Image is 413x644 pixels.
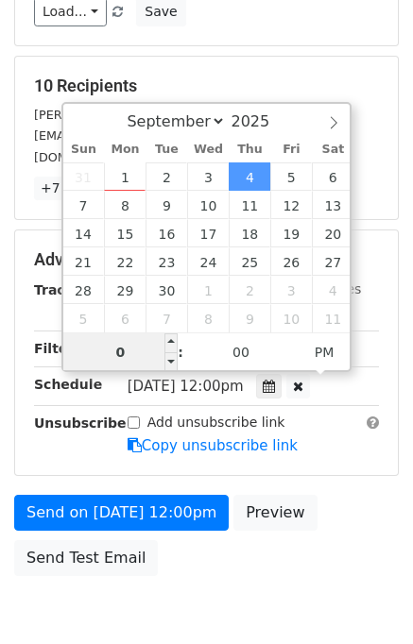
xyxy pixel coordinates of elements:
strong: Tracking [34,282,97,297]
span: September 1, 2025 [104,162,146,191]
span: Sun [63,144,105,156]
strong: Schedule [34,377,102,392]
span: September 12, 2025 [270,191,312,219]
span: October 9, 2025 [229,304,270,332]
span: September 22, 2025 [104,247,146,276]
span: October 4, 2025 [312,276,353,304]
small: [DOMAIN_NAME][EMAIL_ADDRESS][DOMAIN_NAME] [34,150,345,164]
span: September 26, 2025 [270,247,312,276]
span: September 28, 2025 [63,276,105,304]
label: Add unsubscribe link [147,413,285,432]
span: September 27, 2025 [312,247,353,276]
input: Minute [183,333,299,371]
span: September 10, 2025 [187,191,229,219]
span: September 23, 2025 [146,247,187,276]
span: Sat [312,144,353,156]
a: Copy unsubscribe link [128,437,298,454]
span: Mon [104,144,146,156]
iframe: Chat Widget [318,553,413,644]
span: October 10, 2025 [270,304,312,332]
span: October 3, 2025 [270,276,312,304]
span: September 6, 2025 [312,162,353,191]
span: October 5, 2025 [63,304,105,332]
a: Send on [DATE] 12:00pm [14,495,229,531]
span: September 8, 2025 [104,191,146,219]
span: September 21, 2025 [63,247,105,276]
span: October 1, 2025 [187,276,229,304]
span: September 24, 2025 [187,247,229,276]
h5: 10 Recipients [34,76,379,96]
a: Send Test Email [14,540,158,576]
span: September 29, 2025 [104,276,146,304]
span: September 14, 2025 [63,219,105,247]
a: +7 more [34,177,105,200]
span: September 15, 2025 [104,219,146,247]
span: Wed [187,144,229,156]
input: Year [226,112,294,130]
span: September 30, 2025 [146,276,187,304]
span: Tue [146,144,187,156]
span: October 11, 2025 [312,304,353,332]
span: September 9, 2025 [146,191,187,219]
span: September 13, 2025 [312,191,353,219]
span: September 5, 2025 [270,162,312,191]
span: September 4, 2025 [229,162,270,191]
strong: Filters [34,341,82,356]
span: August 31, 2025 [63,162,105,191]
span: September 2, 2025 [146,162,187,191]
span: October 7, 2025 [146,304,187,332]
span: September 17, 2025 [187,219,229,247]
span: September 20, 2025 [312,219,353,247]
span: October 8, 2025 [187,304,229,332]
span: Click to toggle [299,333,351,371]
strong: Unsubscribe [34,415,127,431]
a: Preview [233,495,317,531]
small: [EMAIL_ADDRESS][DOMAIN_NAME] [34,128,245,143]
span: September 16, 2025 [146,219,187,247]
span: : [178,333,183,371]
h5: Advanced [34,249,379,270]
span: September 18, 2025 [229,219,270,247]
input: Hour [63,333,179,371]
span: September 25, 2025 [229,247,270,276]
span: Fri [270,144,312,156]
span: September 3, 2025 [187,162,229,191]
span: [DATE] 12:00pm [128,378,244,395]
span: Thu [229,144,270,156]
span: September 7, 2025 [63,191,105,219]
span: September 19, 2025 [270,219,312,247]
span: September 11, 2025 [229,191,270,219]
span: October 6, 2025 [104,304,146,332]
small: [PERSON_NAME][EMAIL_ADDRESS][DOMAIN_NAME] [34,108,345,122]
span: October 2, 2025 [229,276,270,304]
